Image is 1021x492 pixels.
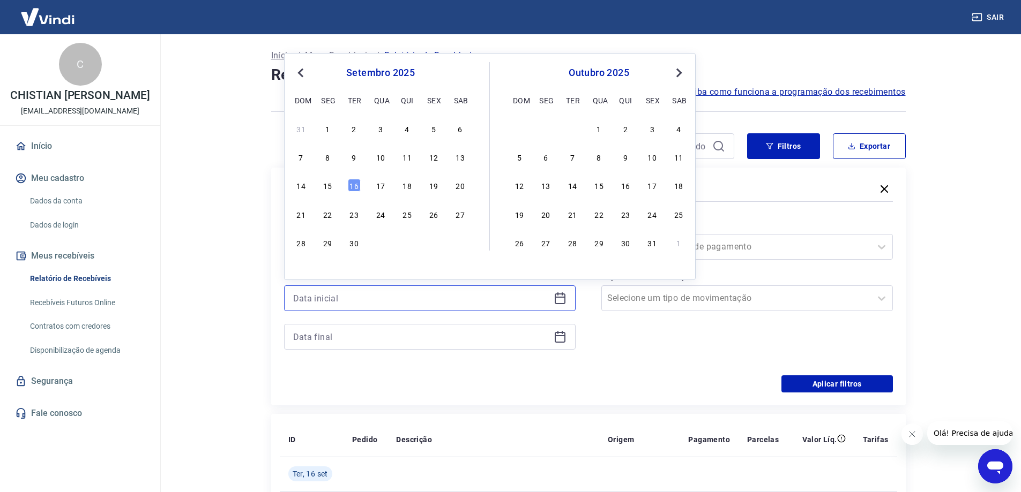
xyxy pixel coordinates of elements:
[619,236,632,249] div: Choose quinta-feira, 30 de outubro de 2025
[293,468,328,479] span: Ter, 16 set
[672,150,685,163] div: Choose sábado, 11 de outubro de 2025
[376,49,379,62] p: /
[566,236,579,249] div: Choose terça-feira, 28 de outubro de 2025
[454,208,467,221] div: Choose sábado, 27 de setembro de 2025
[619,94,632,107] div: qui
[927,421,1012,445] iframe: Mensagem da empresa
[352,434,377,445] p: Pedido
[608,434,634,445] p: Origem
[26,315,147,337] a: Contratos com credores
[539,179,552,192] div: Choose segunda-feira, 13 de outubro de 2025
[619,122,632,135] div: Choose quinta-feira, 2 de outubro de 2025
[566,179,579,192] div: Choose terça-feira, 14 de outubro de 2025
[593,150,606,163] div: Choose quarta-feira, 8 de outubro de 2025
[978,449,1012,483] iframe: Botão para abrir a janela de mensagens
[672,94,685,107] div: sab
[646,208,659,221] div: Choose sexta-feira, 24 de outubro de 2025
[513,179,526,192] div: Choose domingo, 12 de outubro de 2025
[901,423,923,445] iframe: Fechar mensagem
[539,94,552,107] div: seg
[539,208,552,221] div: Choose segunda-feira, 20 de outubro de 2025
[321,150,334,163] div: Choose segunda-feira, 8 de setembro de 2025
[293,120,468,250] div: month 2025-09
[863,434,889,445] p: Tarifas
[294,66,307,79] button: Previous Month
[684,86,906,99] a: Saiba como funciona a programação dos recebimentos
[348,208,361,221] div: Choose terça-feira, 23 de setembro de 2025
[427,179,440,192] div: Choose sexta-feira, 19 de setembro de 2025
[454,122,467,135] div: Choose sábado, 6 de setembro de 2025
[321,94,334,107] div: seg
[427,150,440,163] div: Choose sexta-feira, 12 de setembro de 2025
[348,94,361,107] div: ter
[295,208,308,221] div: Choose domingo, 21 de setembro de 2025
[396,434,432,445] p: Descrição
[566,122,579,135] div: Choose terça-feira, 30 de setembro de 2025
[293,290,549,306] input: Data inicial
[321,236,334,249] div: Choose segunda-feira, 29 de setembro de 2025
[747,434,779,445] p: Parcelas
[833,133,906,159] button: Exportar
[970,7,1008,27] button: Sair
[401,150,414,163] div: Choose quinta-feira, 11 de setembro de 2025
[295,150,308,163] div: Choose domingo, 7 de setembro de 2025
[593,94,606,107] div: qua
[13,369,147,393] a: Segurança
[619,208,632,221] div: Choose quinta-feira, 23 de outubro de 2025
[619,179,632,192] div: Choose quinta-feira, 16 de outubro de 2025
[10,90,150,101] p: CHISTIAN [PERSON_NAME]
[593,236,606,249] div: Choose quarta-feira, 29 de outubro de 2025
[348,236,361,249] div: Choose terça-feira, 30 de setembro de 2025
[271,49,293,62] a: Início
[454,179,467,192] div: Choose sábado, 20 de setembro de 2025
[401,122,414,135] div: Choose quinta-feira, 4 de setembro de 2025
[348,179,361,192] div: Choose terça-feira, 16 de setembro de 2025
[603,219,891,232] label: Forma de Pagamento
[603,270,891,283] label: Tipo de Movimentação
[295,122,308,135] div: Choose domingo, 31 de agosto de 2025
[401,236,414,249] div: Choose quinta-feira, 2 de outubro de 2025
[672,236,685,249] div: Choose sábado, 1 de novembro de 2025
[646,122,659,135] div: Choose sexta-feira, 3 de outubro de 2025
[348,150,361,163] div: Choose terça-feira, 9 de setembro de 2025
[374,122,387,135] div: Choose quarta-feira, 3 de setembro de 2025
[539,236,552,249] div: Choose segunda-feira, 27 de outubro de 2025
[374,94,387,107] div: qua
[21,105,139,117] p: [EMAIL_ADDRESS][DOMAIN_NAME]
[13,134,147,158] a: Início
[401,94,414,107] div: qui
[297,49,301,62] p: /
[288,434,296,445] p: ID
[511,120,687,250] div: month 2025-10
[321,122,334,135] div: Choose segunda-feira, 1 de setembro de 2025
[293,329,549,345] input: Data final
[293,66,468,79] div: setembro 2025
[6,7,90,16] span: Olá! Precisa de ajuda?
[619,150,632,163] div: Choose quinta-feira, 9 de outubro de 2025
[672,208,685,221] div: Choose sábado, 25 de outubro de 2025
[13,402,147,425] a: Fale conosco
[305,49,371,62] a: Meus Recebíveis
[26,190,147,212] a: Dados da conta
[539,150,552,163] div: Choose segunda-feira, 6 de outubro de 2025
[672,122,685,135] div: Choose sábado, 4 de outubro de 2025
[593,179,606,192] div: Choose quarta-feira, 15 de outubro de 2025
[539,122,552,135] div: Choose segunda-feira, 29 de setembro de 2025
[321,179,334,192] div: Choose segunda-feira, 15 de setembro de 2025
[26,268,147,290] a: Relatório de Recebíveis
[401,208,414,221] div: Choose quinta-feira, 25 de setembro de 2025
[348,122,361,135] div: Choose terça-feira, 2 de setembro de 2025
[401,179,414,192] div: Choose quinta-feira, 18 de setembro de 2025
[802,434,837,445] p: Valor Líq.
[374,208,387,221] div: Choose quarta-feira, 24 de setembro de 2025
[13,166,147,190] button: Meu cadastro
[566,150,579,163] div: Choose terça-feira, 7 de outubro de 2025
[295,94,308,107] div: dom
[513,94,526,107] div: dom
[427,236,440,249] div: Choose sexta-feira, 3 de outubro de 2025
[646,179,659,192] div: Choose sexta-feira, 17 de outubro de 2025
[673,66,685,79] button: Next Month
[454,236,467,249] div: Choose sábado, 4 de outubro de 2025
[427,94,440,107] div: sex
